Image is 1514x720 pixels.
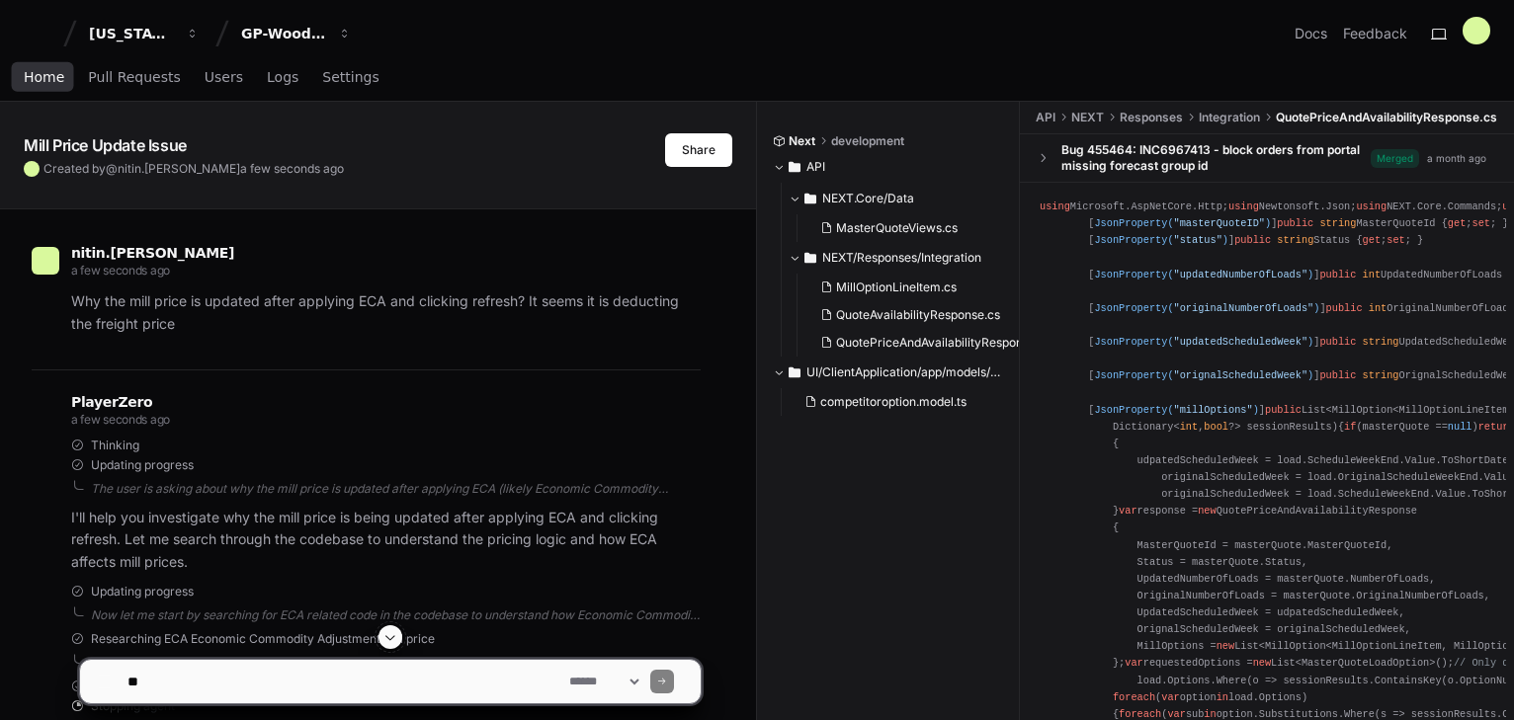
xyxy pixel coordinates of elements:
[240,161,344,176] span: a few seconds ago
[789,242,1021,274] button: NEXT/Responses/Integration
[1199,110,1260,125] span: Integration
[1326,302,1363,314] span: public
[1119,505,1136,517] span: var
[1198,505,1216,517] span: new
[24,55,64,101] a: Home
[91,607,701,623] div: Now let me start by searching for ECA related code in the codebase to understand how Economic Com...
[1363,234,1381,246] span: get
[1180,421,1198,433] span: int
[1344,421,1356,433] span: if
[1472,217,1489,229] span: set
[789,155,800,179] svg: Directory
[322,71,378,83] span: Settings
[1040,200,1070,212] span: using
[71,245,234,261] span: nitin.[PERSON_NAME]
[1319,217,1356,229] span: string
[71,396,152,408] span: PlayerZero
[43,161,344,177] span: Created by
[89,24,174,43] div: [US_STATE] Pacific
[1265,404,1302,416] span: public
[1448,421,1472,433] span: null
[1448,217,1466,229] span: get
[1094,336,1313,348] span: JsonProperty( )
[1343,24,1407,43] button: Feedback
[1094,404,1258,416] span: JsonProperty( )
[822,191,914,206] span: NEXT.Core/Data
[91,438,139,453] span: Thinking
[1036,110,1055,125] span: API
[1174,404,1253,416] span: "millOptions"
[773,357,1005,388] button: UI/ClientApplication/app/models/quote
[836,280,957,295] span: MillOptionLineItem.cs
[1371,149,1419,168] span: Merged
[831,133,904,149] span: development
[797,388,993,416] button: competitoroption.model.ts
[804,187,816,210] svg: Directory
[1234,234,1271,246] span: public
[1174,234,1222,246] span: "status"
[1356,200,1387,212] span: using
[1369,302,1387,314] span: int
[1094,369,1313,381] span: JsonProperty( )
[88,55,180,101] a: Pull Requests
[1295,24,1327,43] a: Docs
[789,133,815,149] span: Next
[1387,234,1404,246] span: set
[789,183,1021,214] button: NEXT.Core/Data
[1319,269,1356,280] span: public
[81,16,208,51] button: [US_STATE] Pacific
[1427,151,1486,166] div: a month ago
[820,394,967,410] span: competitoroption.model.ts
[1277,234,1313,246] span: string
[1120,110,1183,125] span: Responses
[836,307,1000,323] span: QuoteAvailabilityResponse.cs
[1277,217,1313,229] span: public
[1071,110,1104,125] span: NEXT
[1174,269,1308,280] span: "updatedNumberOfLoads"
[118,161,240,176] span: nitin.[PERSON_NAME]
[267,71,298,83] span: Logs
[812,274,1025,301] button: MillOptionLineItem.cs
[1061,142,1371,174] div: Bug 455464: INC6967413 - block orders from portal missing forecast group id
[24,135,187,155] app-text-character-animate: Mill Price Update Issue
[1204,421,1228,433] span: bool
[1174,217,1265,229] span: "masterQuoteID"
[205,55,243,101] a: Users
[267,55,298,101] a: Logs
[773,151,1005,183] button: API
[1319,336,1356,348] span: public
[71,290,701,336] p: Why the mill price is updated after applying ECA and clicking refresh? It seems it is deducting t...
[1363,369,1399,381] span: string
[806,364,1005,380] span: UI/ClientApplication/app/models/quote
[91,584,194,600] span: Updating progress
[1094,217,1271,229] span: JsonProperty( )
[806,159,825,175] span: API
[71,412,170,427] span: a few seconds ago
[789,360,800,384] svg: Directory
[241,24,326,43] div: GP-WoodDUCK 1.0
[71,507,701,574] p: I'll help you investigate why the mill price is being updated after applying ECA and clicking ref...
[1094,234,1228,246] span: JsonProperty( )
[205,71,243,83] span: Users
[836,335,1051,351] span: QuotePriceAndAvailabilityResponse.cs
[1094,269,1313,280] span: JsonProperty( )
[322,55,378,101] a: Settings
[812,301,1025,329] button: QuoteAvailabilityResponse.cs
[1174,302,1314,314] span: "originalNumberOfLoads"
[1094,302,1319,314] span: JsonProperty( )
[1363,336,1399,348] span: string
[836,220,958,236] span: MasterQuoteViews.cs
[233,16,360,51] button: GP-WoodDUCK 1.0
[812,214,1009,242] button: MasterQuoteViews.cs
[822,250,981,266] span: NEXT/Responses/Integration
[812,329,1025,357] button: QuotePriceAndAvailabilityResponse.cs
[1319,369,1356,381] span: public
[665,133,732,167] button: Share
[24,71,64,83] span: Home
[1363,269,1381,280] span: int
[91,481,701,497] div: The user is asking about why the mill price is updated after applying ECA (likely Economic Commod...
[1174,336,1308,348] span: "updatedScheduledWeek"
[88,71,180,83] span: Pull Requests
[804,246,816,270] svg: Directory
[106,161,118,176] span: @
